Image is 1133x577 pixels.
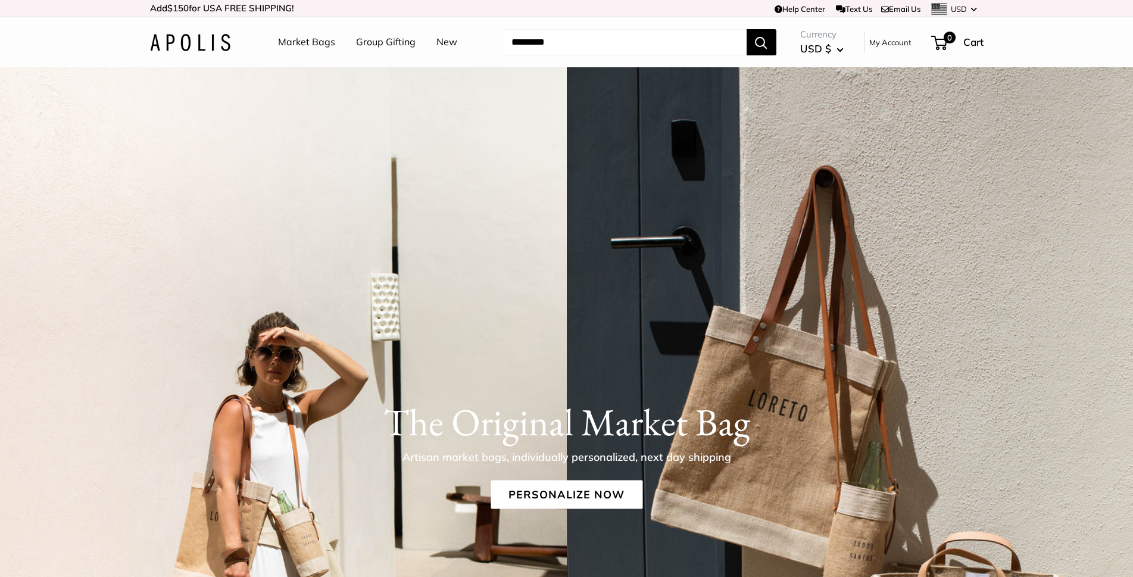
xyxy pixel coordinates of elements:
span: 0 [943,32,955,43]
a: Email Us [881,4,920,14]
a: Market Bags [278,33,335,51]
a: My Account [869,35,912,49]
a: Group Gifting [356,33,416,51]
button: USD $ [800,39,844,58]
h1: The Original Market Bag [150,400,984,445]
span: USD [951,4,967,14]
span: Cart [963,36,984,48]
p: Artisan market bags, individually personalized, next day shipping [373,449,760,466]
a: Personalize Now [491,481,642,509]
a: Help Center [775,4,825,14]
span: Currency [800,26,844,43]
img: Apolis [150,34,230,51]
a: Text Us [836,4,872,14]
input: Search... [502,29,747,55]
a: New [436,33,457,51]
button: Search [747,29,776,55]
span: $150 [167,2,189,14]
span: USD $ [800,42,831,55]
a: 0 Cart [932,33,984,52]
